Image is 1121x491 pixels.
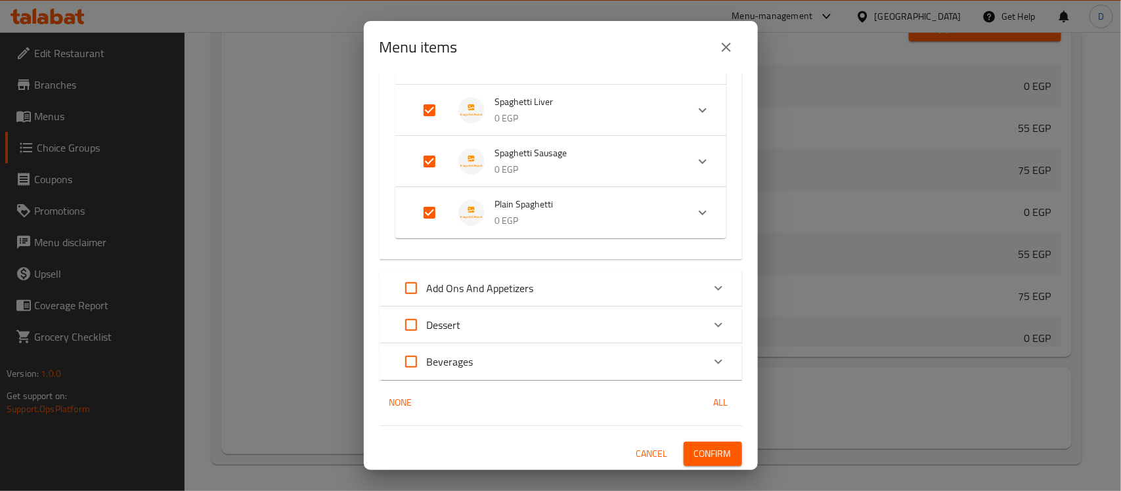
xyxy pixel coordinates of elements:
[495,94,676,110] span: Spaghetti Liver
[684,442,742,466] button: Confirm
[495,196,676,213] span: Plain Spaghetti
[495,145,676,161] span: Spaghetti Sausage
[700,391,742,415] button: All
[458,200,485,226] img: Plain Spaghetti
[458,148,485,175] img: Spaghetti Sausage
[705,395,737,411] span: All
[694,446,732,462] span: Confirm
[427,354,473,370] p: Beverages
[636,446,668,462] span: Cancel
[395,187,726,238] div: Expand
[427,317,461,333] p: Dessert
[385,395,416,411] span: None
[380,307,742,343] div: Expand
[380,391,422,415] button: None
[631,442,673,466] button: Cancel
[495,110,676,127] p: 0 EGP
[711,32,742,63] button: close
[427,280,534,296] p: Add Ons And Appetizers
[395,85,726,136] div: Expand
[380,270,742,307] div: Expand
[380,343,742,380] div: Expand
[495,161,676,178] p: 0 EGP
[395,136,726,187] div: Expand
[495,213,676,229] p: 0 EGP
[380,37,458,58] h2: Menu items
[458,97,485,123] img: Spaghetti Liver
